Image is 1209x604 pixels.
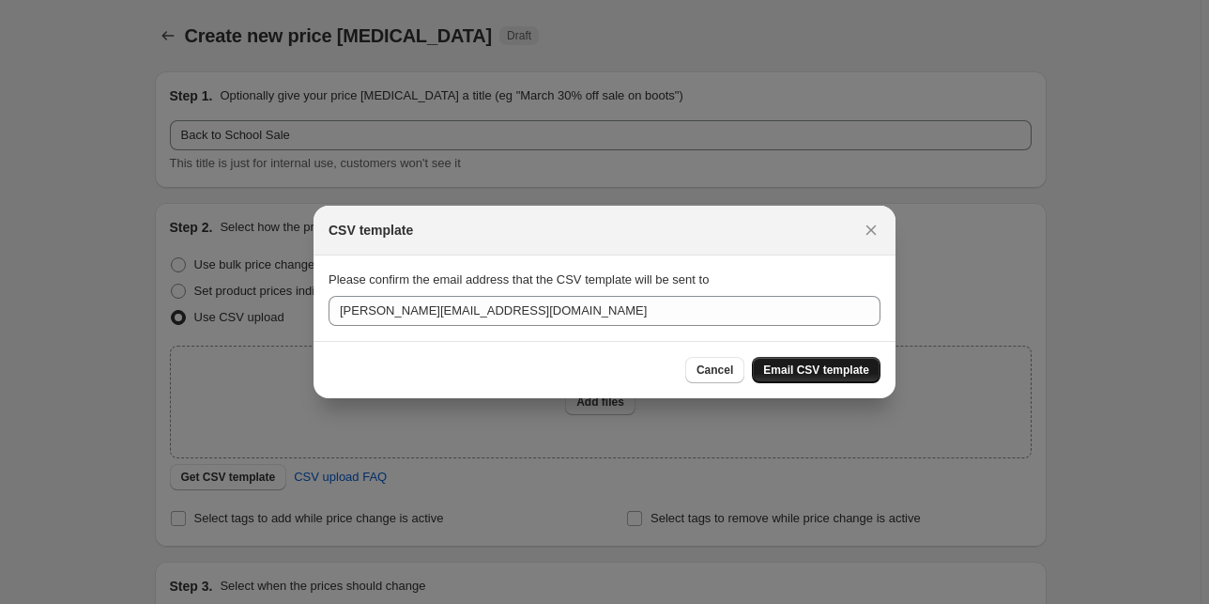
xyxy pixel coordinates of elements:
[329,272,709,287] span: Please confirm the email address that the CSV template will be sent to
[858,217,884,243] button: Close
[752,357,880,383] button: Email CSV template
[763,363,869,378] span: Email CSV template
[696,363,733,378] span: Cancel
[685,357,744,383] button: Cancel
[329,221,413,240] h2: CSV template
